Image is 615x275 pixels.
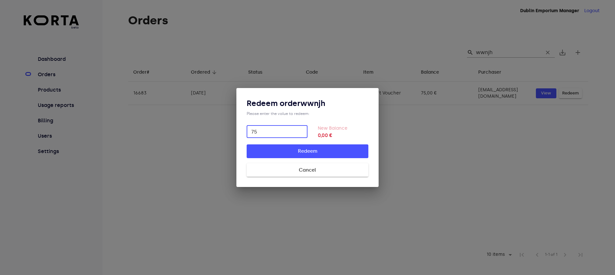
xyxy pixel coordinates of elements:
[247,98,368,109] h3: Redeem order wwnjh
[257,166,358,174] span: Cancel
[247,163,368,177] button: Cancel
[318,132,368,139] strong: 0,00 €
[247,111,368,116] div: Please enter the value to redeem:
[318,125,348,131] label: New Balance
[247,144,368,158] button: Redeem
[257,147,358,155] span: Redeem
